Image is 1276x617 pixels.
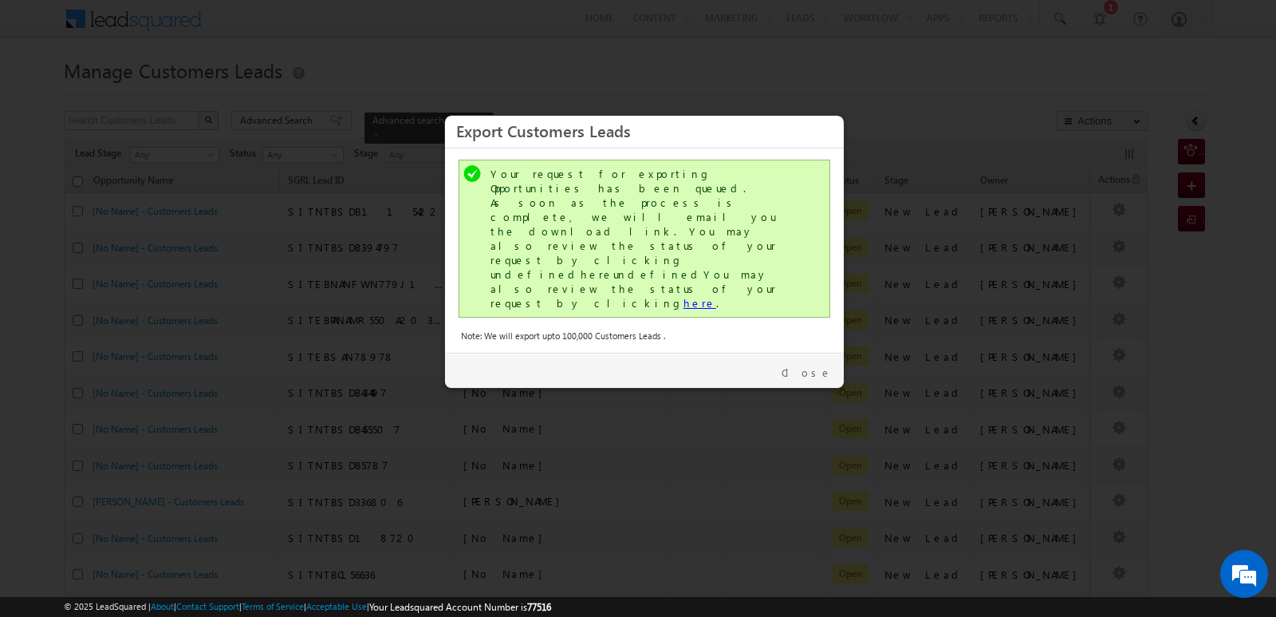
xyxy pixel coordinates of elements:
em: Start Chat [217,492,289,513]
a: Close [782,366,832,380]
a: here [683,296,716,310]
span: Your Leadsquared Account Number is [369,601,551,613]
img: d_60004797649_company_0_60004797649 [27,84,67,105]
h3: Export Customers Leads [456,117,833,144]
div: Minimize live chat window [262,8,300,46]
span: © 2025 LeadSquared | | | | | [64,599,551,615]
div: Chat with us now [83,84,268,105]
a: Terms of Service [242,601,304,611]
div: Note: We will export upto 100,000 Customers Leads . [461,329,828,343]
a: Acceptable Use [306,601,367,611]
a: Contact Support [176,601,239,611]
a: About [151,601,174,611]
textarea: Type your message and hit 'Enter' [21,148,291,478]
span: 77516 [527,601,551,613]
div: Your request for exporting Opportunities has been queued. As soon as the process is complete, we ... [490,167,801,310]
